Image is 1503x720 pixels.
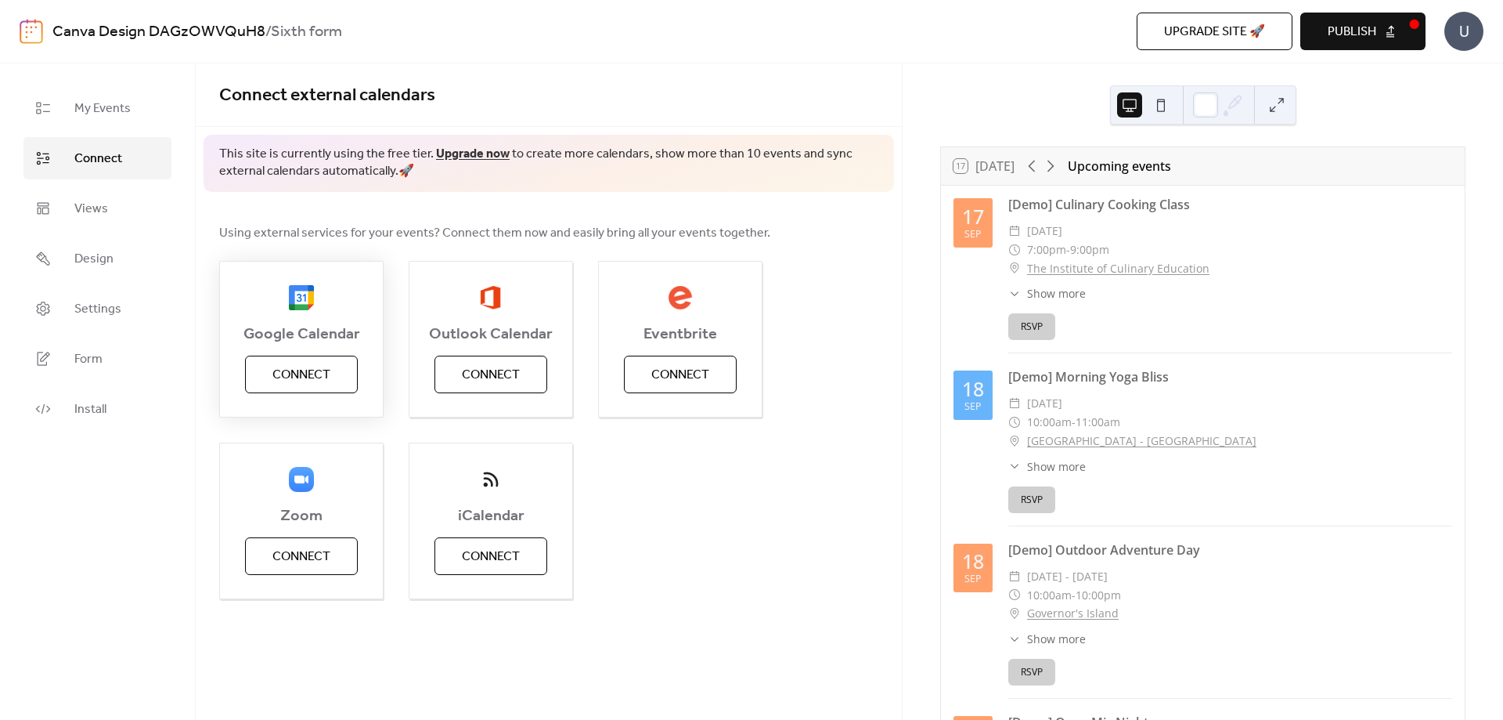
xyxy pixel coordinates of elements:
span: Connect [651,366,709,385]
span: Views [74,200,108,219]
img: eventbrite [668,285,693,310]
button: Connect [434,537,547,575]
button: RSVP [1008,313,1055,340]
a: Canva Design DAGzOWVQuH8 [52,17,265,47]
span: Show more [1027,458,1086,475]
div: Sep [964,574,982,584]
span: 11:00am [1076,413,1120,432]
button: ​Show more [1008,285,1086,302]
div: [Demo] Outdoor Adventure Day [1008,541,1452,559]
button: Upgrade site 🚀 [1137,13,1292,50]
button: Connect [434,356,547,393]
b: / [265,17,271,47]
span: Design [74,250,114,269]
button: RSVP [1008,659,1055,686]
img: zoom [289,467,314,492]
span: Upgrade site 🚀 [1164,23,1265,42]
span: Show more [1027,285,1086,302]
span: Install [74,400,106,419]
img: outlook [480,285,501,310]
span: Connect external calendars [219,78,435,113]
span: Zoom [220,507,383,526]
a: Governor's Island [1027,604,1119,623]
span: Outlook Calendar [409,325,572,344]
span: iCalendar [409,507,572,526]
div: ​ [1008,259,1021,278]
div: Sep [964,402,982,412]
div: Upcoming events [1068,157,1171,175]
a: Settings [23,288,171,330]
div: ​ [1008,432,1021,450]
span: Connect [462,548,520,566]
div: ​ [1008,394,1021,413]
button: RSVP [1008,487,1055,513]
a: Views [23,187,171,230]
div: 18 [962,552,984,571]
span: 10:00pm [1076,586,1121,605]
span: [DATE] - [DATE] [1027,567,1108,586]
span: Show more [1027,631,1086,647]
span: Connect [272,366,330,385]
a: The Institute of Culinary Education [1027,259,1209,278]
button: ​Show more [1008,458,1086,475]
a: My Events [23,87,171,129]
span: 10:00am [1027,586,1072,605]
div: 17 [962,207,984,226]
span: Google Calendar [220,325,383,344]
a: Design [23,237,171,280]
div: ​ [1008,604,1021,623]
div: ​ [1008,458,1021,475]
div: ​ [1008,413,1021,432]
button: Connect [245,537,358,575]
span: [DATE] [1027,222,1062,241]
div: ​ [1008,567,1021,586]
span: Connect [74,150,122,168]
a: Install [23,388,171,430]
div: 18 [962,379,984,399]
span: Connect [272,548,330,566]
div: U [1444,12,1483,51]
span: Eventbrite [599,325,762,344]
div: ​ [1008,586,1021,605]
span: [DATE] [1027,394,1062,413]
div: ​ [1008,631,1021,647]
span: Publish [1328,23,1376,42]
span: My Events [74,99,131,118]
b: Sixth form [271,17,342,47]
span: 7:00pm [1027,241,1066,259]
span: Using external services for your events? Connect them now and easily bring all your events together. [219,224,770,243]
img: logo [20,19,43,44]
a: Connect [23,137,171,179]
div: Sep [964,230,982,240]
img: google [289,285,314,310]
span: Settings [74,300,121,319]
span: Form [74,350,103,369]
div: [Demo] Culinary Cooking Class [1008,195,1452,214]
div: ​ [1008,285,1021,302]
div: [Demo] Morning Yoga Bliss [1008,367,1452,386]
a: [GEOGRAPHIC_DATA] - [GEOGRAPHIC_DATA] [1027,432,1256,450]
span: This site is currently using the free tier. to create more calendars, show more than 10 events an... [219,146,878,181]
button: Connect [245,356,358,393]
span: 9:00pm [1070,241,1109,259]
span: Connect [462,366,520,385]
div: ​ [1008,241,1021,259]
div: ​ [1008,222,1021,241]
a: Form [23,338,171,380]
span: 10:00am [1027,413,1072,432]
button: ​Show more [1008,631,1086,647]
span: - [1066,241,1070,259]
button: Publish [1300,13,1426,50]
a: Upgrade now [436,142,510,166]
span: - [1072,586,1076,605]
span: - [1072,413,1076,432]
img: ical [478,467,503,492]
button: Connect [624,356,737,393]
